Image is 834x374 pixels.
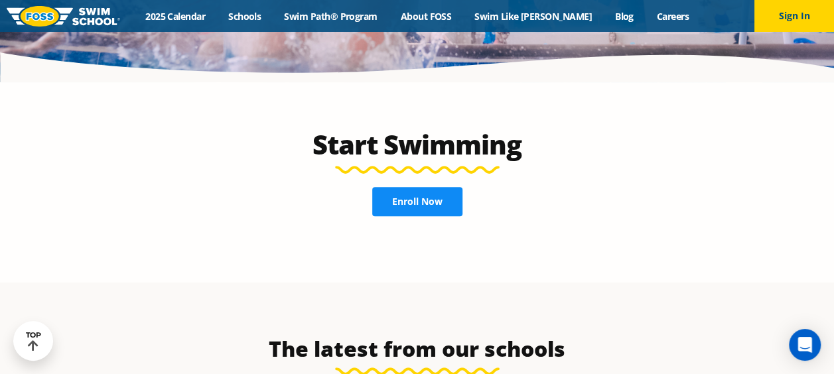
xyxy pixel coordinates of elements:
div: Open Intercom Messenger [789,329,821,361]
a: Enroll Now [372,187,462,216]
a: About FOSS [389,10,463,23]
a: Schools [217,10,273,23]
div: TOP [26,331,41,351]
span: Enroll Now [392,197,443,206]
a: 2025 Calendar [134,10,217,23]
a: Swim Path® Program [273,10,389,23]
a: Careers [645,10,700,23]
h2: Start Swimming [104,129,730,160]
a: Blog [603,10,645,23]
a: Swim Like [PERSON_NAME] [463,10,604,23]
img: FOSS Swim School Logo [7,6,120,27]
